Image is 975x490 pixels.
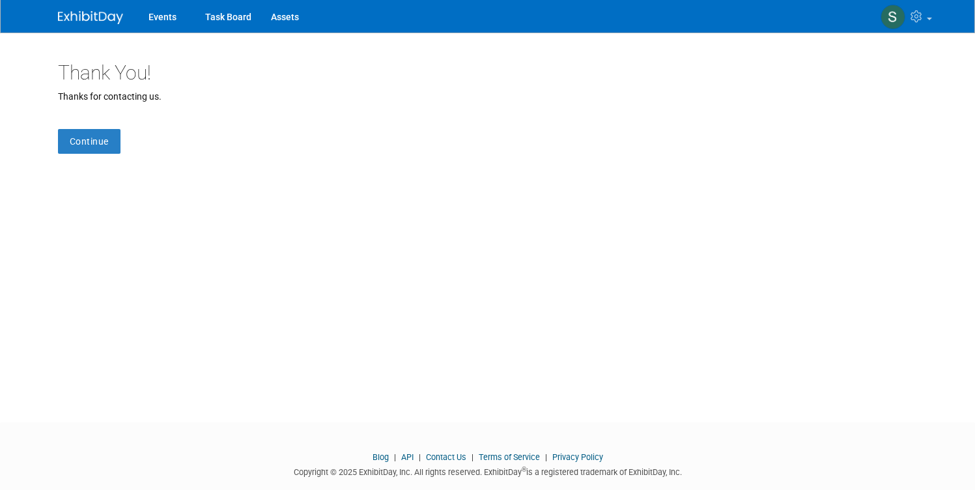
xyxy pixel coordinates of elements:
a: Blog [373,452,389,462]
span: | [542,452,550,462]
a: Continue [58,129,120,154]
a: Privacy Policy [552,452,603,462]
div: Thanks for contacting us. [58,90,918,103]
a: Terms of Service [479,452,540,462]
img: Sara Bayed [881,5,905,29]
span: | [391,452,399,462]
span: | [468,452,477,462]
h2: Thank You! [58,62,918,83]
span: | [416,452,424,462]
a: API [401,452,414,462]
a: Contact Us [426,452,466,462]
img: ExhibitDay [58,11,123,24]
sup: ® [522,466,526,473]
